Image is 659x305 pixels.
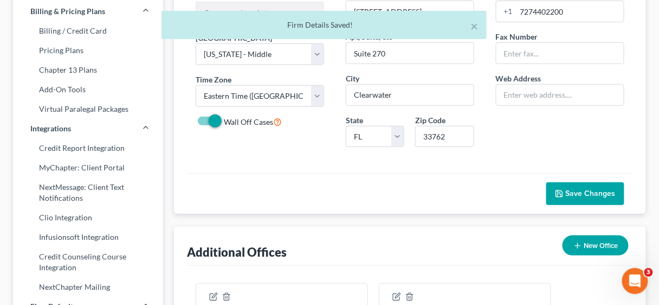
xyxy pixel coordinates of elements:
a: NextChapter Mailing [13,277,163,297]
label: State [346,115,363,126]
label: Time Zone [196,74,231,85]
input: Enter city... [346,85,474,105]
div: Additional Offices [187,244,287,260]
a: Billing & Pricing Plans [13,2,163,21]
button: × [470,20,478,33]
input: Enter address... [346,1,474,22]
a: Infusionsoft Integration [13,227,163,247]
span: 3 [644,268,653,277]
input: Enter fax... [496,43,624,63]
iframe: Intercom live chat [622,268,648,294]
a: Chapter 13 Plans [13,60,163,80]
a: Virtual Paralegal Packages [13,99,163,119]
label: City [346,73,359,84]
span: Billing & Pricing Plans [30,6,105,17]
input: Enter phone... [516,1,624,22]
a: Clio Integration [13,208,163,227]
a: NextMessage: Client Text Notifications [13,177,163,208]
label: Zip Code [415,115,445,126]
span: Integrations [30,123,71,134]
a: MyChapter: Client Portal [13,158,163,177]
span: Save Changes [566,189,616,198]
div: +1 [496,1,516,22]
input: Enter name... [196,2,324,23]
button: Save Changes [546,182,624,205]
a: Credit Counseling Course Integration [13,247,163,277]
a: Integrations [13,119,163,138]
a: Add-On Tools [13,80,163,99]
input: XXXXX [415,126,474,148]
input: Enter web address.... [496,85,624,105]
input: (optional) [346,43,474,63]
span: Wall Off Cases [224,117,273,126]
button: New Office [563,236,629,256]
a: Credit Report Integration [13,138,163,158]
div: Firm Details Saved! [170,20,478,30]
a: Pricing Plans [13,41,163,60]
label: Web Address [496,73,541,84]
